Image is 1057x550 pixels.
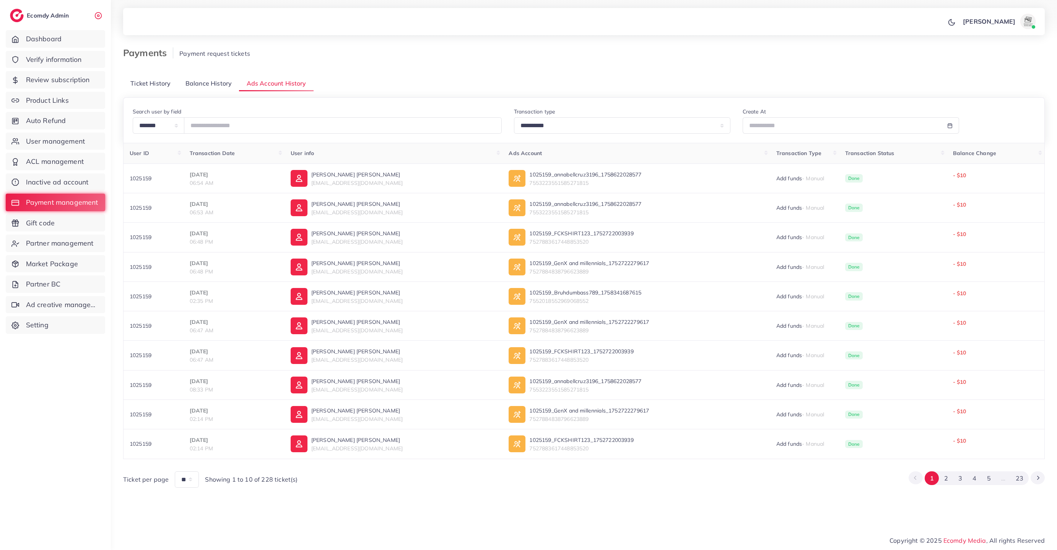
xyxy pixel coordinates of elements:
span: 1025159 [130,352,151,359]
p: 1025159_annabellcruz3196_1758622028577 [529,170,641,179]
span: 06:48 PM [190,238,213,245]
span: Ads Account [509,150,542,157]
span: Payment request tickets [179,50,250,57]
span: 06:47 AM [190,327,213,334]
span: Gift code [26,218,55,228]
a: Setting [6,316,105,334]
h3: Payments [123,47,173,58]
span: [EMAIL_ADDRESS][DOMAIN_NAME] [311,386,403,393]
span: - Manual [802,440,824,447]
span: Done [845,174,863,183]
img: ic-ad-info.7fc67b75.svg [509,347,525,364]
img: ic-ad-info.7fc67b75.svg [509,259,525,275]
span: 1025159 [130,234,151,241]
span: 7553223551585271815 [529,180,589,186]
span: Add funds [776,440,824,447]
span: [EMAIL_ADDRESS][DOMAIN_NAME] [311,327,403,334]
span: Done [845,322,863,330]
p: 1025159_FCKSHIRT123_1752722003939 [529,435,633,445]
p: [PERSON_NAME] [PERSON_NAME] [311,406,403,415]
img: ic-ad-info.7fc67b75.svg [509,406,525,423]
span: 1025159 [130,411,151,418]
p: [PERSON_NAME] [PERSON_NAME] [311,288,403,297]
h2: Ecomdy Admin [27,12,71,19]
span: 7527884838796623889 [529,268,589,275]
span: - Manual [802,322,824,329]
p: [DATE] [190,377,278,386]
span: 1025159 [130,175,151,182]
p: [PERSON_NAME] [PERSON_NAME] [311,170,403,179]
p: [DATE] [190,170,278,179]
p: [DATE] [190,259,278,268]
span: , All rights Reserved [986,536,1045,545]
a: Ecomdy Media [943,537,986,544]
img: ic-ad-info.7fc67b75.svg [509,377,525,393]
span: Add funds [776,382,824,388]
img: ic-ad-info.7fc67b75.svg [509,288,525,305]
img: ic-user-info.36bf1079.svg [291,259,307,275]
span: 02:14 PM [190,445,213,452]
p: 1025159_GenX and millennials_1752722279617 [529,406,649,415]
img: ic-user-info.36bf1079.svg [291,435,307,452]
span: - Manual [802,382,824,388]
p: [PERSON_NAME] [PERSON_NAME] [311,199,403,209]
span: User info [291,150,314,157]
span: [EMAIL_ADDRESS][DOMAIN_NAME] [311,416,403,422]
img: ic-ad-info.7fc67b75.svg [509,199,525,216]
label: Create At [743,108,766,115]
p: - $10 [953,200,1038,209]
span: Transaction Date [190,150,235,157]
a: logoEcomdy Admin [10,9,71,22]
span: 06:48 PM [190,268,213,275]
span: Add funds [776,293,824,300]
a: Payment management [6,194,105,211]
span: 7527883617448853520 [529,238,589,245]
img: logo [10,9,24,22]
button: Go to page 3 [953,471,968,485]
label: Transaction type [514,108,555,115]
span: 02:35 PM [190,298,213,304]
p: 1025159_annabellcruz3196_1758622028577 [529,377,641,386]
ul: Pagination [909,471,1045,485]
span: Market Package [26,259,78,269]
span: Partner management [26,238,94,248]
img: ic-user-info.36bf1079.svg [291,317,307,334]
span: Add funds [776,175,824,182]
img: ic-user-info.36bf1079.svg [291,288,307,305]
span: Inactive ad account [26,177,89,187]
p: [PERSON_NAME] [963,17,1015,26]
span: ACL management [26,157,84,167]
span: Balance History [185,79,232,88]
p: [DATE] [190,199,278,209]
img: ic-user-info.36bf1079.svg [291,199,307,216]
span: 1025159 [130,293,151,300]
span: Ticket per page [123,475,169,484]
span: Showing 1 to 10 of 228 ticket(s) [205,475,298,484]
p: - $10 [953,171,1038,180]
span: [EMAIL_ADDRESS][DOMAIN_NAME] [311,445,403,452]
a: Dashboard [6,30,105,48]
a: Verify information [6,51,105,68]
span: 1025159 [130,440,151,447]
a: Market Package [6,255,105,273]
button: Go to page 4 [968,471,982,485]
span: User management [26,136,85,146]
span: [EMAIL_ADDRESS][DOMAIN_NAME] [311,238,403,245]
p: - $10 [953,377,1038,387]
img: ic-user-info.36bf1079.svg [291,377,307,393]
p: [DATE] [190,288,278,297]
span: 06:54 AM [190,180,213,186]
span: 1025159 [130,264,151,270]
span: Done [845,411,863,419]
span: Partner BC [26,279,61,289]
span: Done [845,233,863,242]
p: [PERSON_NAME] [PERSON_NAME] [311,229,403,238]
span: - Manual [802,175,824,182]
a: Inactive ad account [6,173,105,191]
p: - $10 [953,348,1038,357]
p: - $10 [953,259,1038,269]
span: Payment management [26,197,98,207]
span: Add funds [776,204,824,211]
span: User ID [130,150,149,157]
p: [PERSON_NAME] [PERSON_NAME] [311,317,403,327]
